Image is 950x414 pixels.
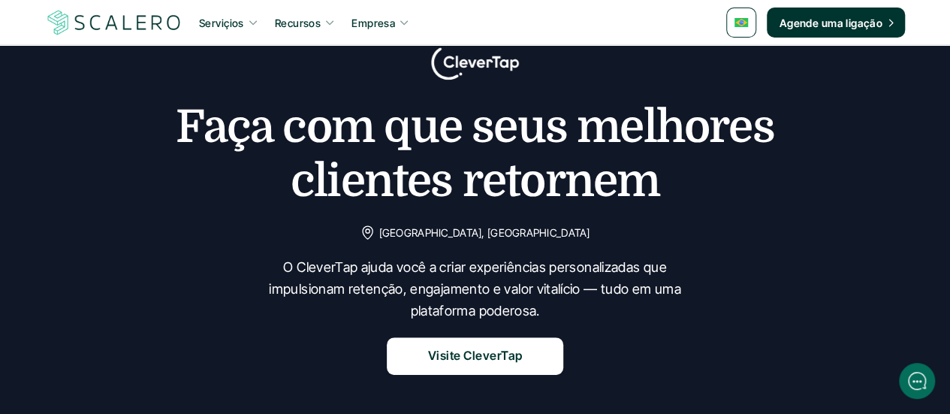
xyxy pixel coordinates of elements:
img: Scalero company logo [45,8,183,37]
span: We run on Gist [125,317,190,327]
h1: Hi! Welcome to Scalero. [14,38,285,59]
p: Visite CleverTap [428,346,523,366]
p: [GEOGRAPHIC_DATA], [GEOGRAPHIC_DATA] [378,223,590,242]
a: Visite CleverTap [387,337,563,375]
p: Agende uma ligação [779,15,882,31]
p: Empresa [351,15,395,31]
p: Recursos [275,15,321,31]
button: New conversation [12,97,288,128]
a: Agende uma ligação [767,8,905,38]
span: New conversation [97,107,180,119]
a: Scalero company logo [45,9,183,36]
p: O CleverTap ajuda você a criar experiências personalizadas que impulsionam retenção, engajamento ... [250,257,701,322]
h2: Let us know if we can help with lifecycle marketing. [14,67,285,85]
h1: Faça com que seus melhores clientes retornem [100,100,851,208]
iframe: gist-messenger-bubble-iframe [899,363,935,399]
p: Serviçios [199,15,244,31]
